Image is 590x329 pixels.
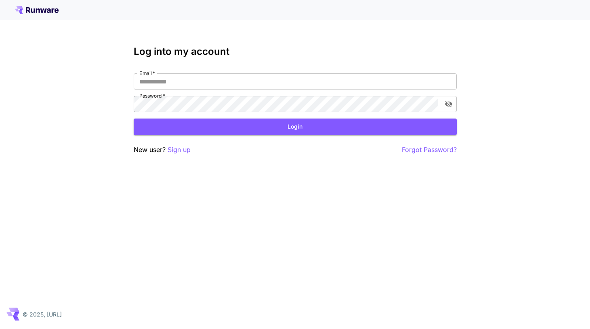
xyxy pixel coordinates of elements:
[23,310,62,319] p: © 2025, [URL]
[139,92,165,99] label: Password
[402,145,457,155] button: Forgot Password?
[134,119,457,135] button: Login
[134,46,457,57] h3: Log into my account
[134,145,191,155] p: New user?
[168,145,191,155] button: Sign up
[139,70,155,77] label: Email
[441,97,456,111] button: toggle password visibility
